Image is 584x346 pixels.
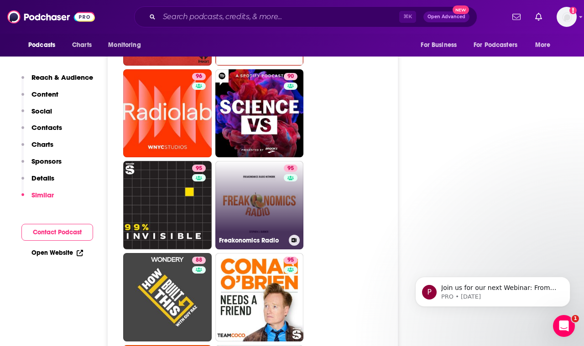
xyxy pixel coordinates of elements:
[399,11,416,23] span: ⌘ K
[21,123,62,140] button: Contacts
[31,157,62,165] p: Sponsors
[215,253,304,341] a: 95
[31,174,54,182] p: Details
[196,256,202,265] span: 88
[553,315,575,337] iframe: Intercom live chat
[123,253,212,341] a: 88
[557,7,577,27] span: Logged in as maggielindenberg
[21,73,93,90] button: Reach & Audience
[414,36,468,54] button: open menu
[72,39,92,52] span: Charts
[219,237,285,244] h3: Freakonomics Radio
[474,39,517,52] span: For Podcasters
[557,7,577,27] img: User Profile
[21,174,54,191] button: Details
[159,10,399,24] input: Search podcasts, credits, & more...
[423,11,469,22] button: Open AdvancedNew
[196,72,202,81] span: 96
[284,165,297,172] a: 95
[31,123,62,132] p: Contacts
[215,69,304,158] a: 90
[66,36,97,54] a: Charts
[569,7,577,14] svg: Add a profile image
[287,164,294,173] span: 95
[453,5,469,14] span: New
[428,15,465,19] span: Open Advanced
[28,39,55,52] span: Podcasts
[509,9,524,25] a: Show notifications dropdown
[287,72,294,81] span: 90
[123,69,212,158] a: 96
[192,257,206,264] a: 88
[22,36,67,54] button: open menu
[557,7,577,27] button: Show profile menu
[31,107,52,115] p: Social
[21,140,53,157] button: Charts
[21,157,62,174] button: Sponsors
[532,9,546,25] a: Show notifications dropdown
[215,161,304,249] a: 95Freakonomics Radio
[401,258,584,321] iframe: Intercom notifications message
[31,90,58,98] p: Content
[31,249,83,257] a: Open Website
[468,36,531,54] button: open menu
[134,6,477,27] div: Search podcasts, credits, & more...
[284,257,297,264] a: 95
[284,73,297,80] a: 90
[21,107,52,124] button: Social
[7,8,95,26] img: Podchaser - Follow, Share and Rate Podcasts
[21,224,93,241] button: Contact Podcast
[196,164,202,173] span: 95
[21,90,58,107] button: Content
[31,191,54,199] p: Similar
[31,73,93,82] p: Reach & Audience
[31,140,53,149] p: Charts
[535,39,551,52] span: More
[21,191,54,207] button: Similar
[287,256,294,265] span: 95
[192,73,206,80] a: 96
[123,161,212,249] a: 95
[529,36,562,54] button: open menu
[102,36,152,54] button: open menu
[108,39,141,52] span: Monitoring
[192,165,206,172] a: 95
[572,315,579,322] span: 1
[421,39,457,52] span: For Business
